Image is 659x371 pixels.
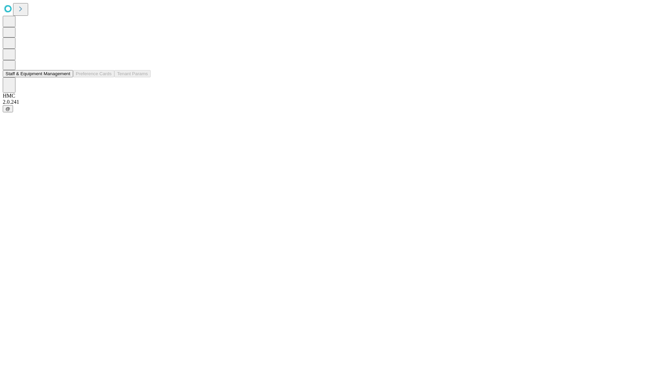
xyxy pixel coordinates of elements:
[5,106,10,111] span: @
[3,70,73,77] button: Staff & Equipment Management
[3,99,656,105] div: 2.0.241
[3,105,13,112] button: @
[114,70,151,77] button: Tenant Params
[3,93,656,99] div: HMC
[73,70,114,77] button: Preference Cards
